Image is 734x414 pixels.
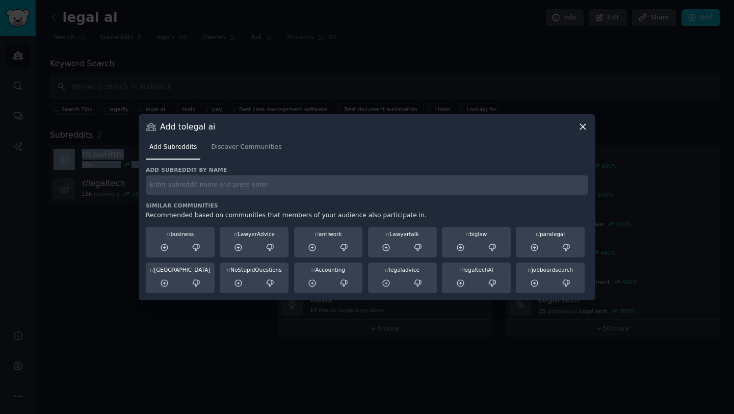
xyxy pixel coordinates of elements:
[223,266,285,273] div: NoStupidQuestions
[385,267,389,273] span: r/
[150,267,154,273] span: r/
[298,266,359,273] div: Accounting
[146,139,200,160] a: Add Subreddits
[536,231,540,237] span: r/
[445,266,507,273] div: legaltechAI
[223,230,285,238] div: LawyerAdvice
[146,166,588,173] h3: Add subreddit by name
[385,231,389,237] span: r/
[146,211,588,220] div: Recommended based on communities that members of your audience also participate in.
[311,267,316,273] span: r/
[233,231,238,237] span: r/
[149,266,211,273] div: [GEOGRAPHIC_DATA]
[146,175,588,195] input: Enter subreddit name and press enter
[226,267,230,273] span: r/
[146,202,588,209] h3: Similar Communities
[167,231,171,237] span: r/
[149,230,211,238] div: business
[519,266,581,273] div: jobboardsearch
[372,266,433,273] div: legaladvice
[149,143,197,152] span: Add Subreddits
[528,267,532,273] span: r/
[160,121,215,132] h3: Add to legal ai
[459,267,463,273] span: r/
[211,143,281,152] span: Discover Communities
[372,230,433,238] div: Lawyertalk
[207,139,285,160] a: Discover Communities
[445,230,507,238] div: biglaw
[519,230,581,238] div: paralegal
[298,230,359,238] div: antiwork
[314,231,319,237] span: r/
[465,231,469,237] span: r/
